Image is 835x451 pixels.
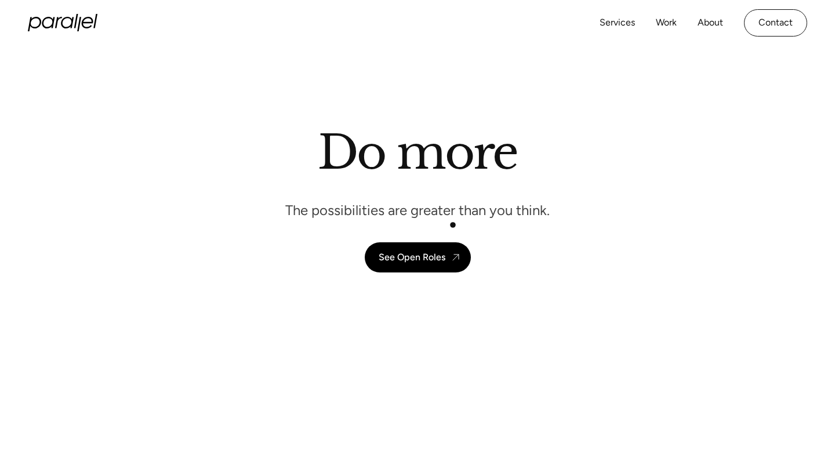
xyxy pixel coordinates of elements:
[379,252,445,263] div: See Open Roles
[656,14,677,31] a: Work
[318,125,518,180] h1: Do more
[28,14,97,31] a: home
[744,9,807,37] a: Contact
[365,242,471,272] a: See Open Roles
[285,201,550,219] p: The possibilities are greater than you think.
[600,14,635,31] a: Services
[698,14,723,31] a: About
